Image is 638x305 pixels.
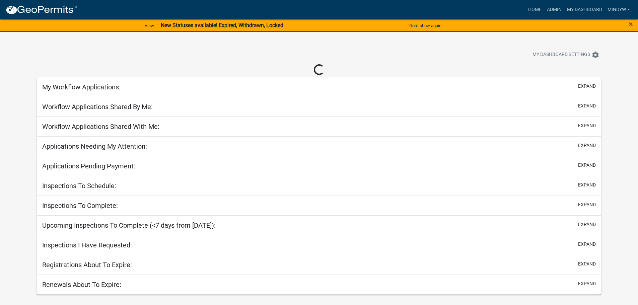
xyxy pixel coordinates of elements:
h5: Inspections To Schedule: [42,182,116,190]
button: expand [578,201,596,208]
button: My Dashboard Settingssettings [527,48,605,61]
h5: Applications Pending Payment: [42,162,135,170]
button: expand [578,102,596,109]
button: expand [578,260,596,268]
h5: Registrations About To Expire: [42,261,132,269]
a: My Dashboard [564,3,605,16]
button: expand [578,83,596,90]
h5: Upcoming Inspections To Complete (<7 days from [DATE]): [42,221,216,229]
button: expand [578,241,596,248]
button: Close [629,20,633,28]
h5: Inspections To Complete: [42,202,118,210]
h5: My Workflow Applications: [42,83,121,91]
button: expand [578,181,596,188]
h5: Inspections I Have Requested: [42,241,132,249]
a: Admin [544,3,564,16]
h5: Renewals About To Expire: [42,281,121,289]
button: expand [578,162,596,169]
button: expand [578,122,596,129]
a: View [142,20,157,31]
span: My Dashboard Settings [533,51,590,59]
a: mindyw [605,3,633,16]
h5: Workflow Applications Shared With Me: [42,123,159,131]
h5: Applications Needing My Attention: [42,142,147,150]
button: expand [578,280,596,287]
h5: Workflow Applications Shared By Me: [42,103,153,111]
strong: New Statuses available! Expired, Withdrawn, Locked [161,22,283,28]
a: Home [525,3,544,16]
button: Don't show again [407,20,444,31]
button: expand [578,221,596,228]
span: × [629,19,633,29]
i: settings [591,51,599,59]
button: expand [578,142,596,149]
